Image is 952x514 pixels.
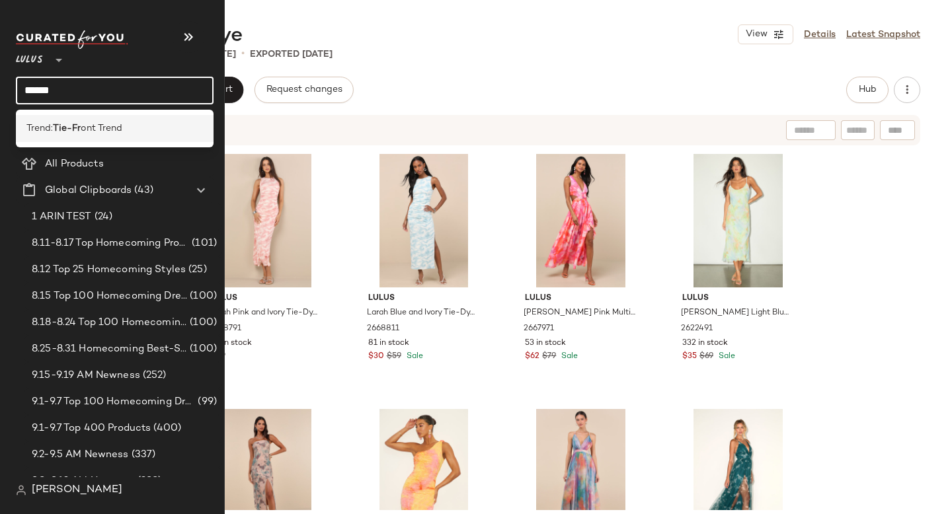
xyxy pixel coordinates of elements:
span: (99) [195,394,217,410]
span: $30 [368,351,384,363]
span: [PERSON_NAME] Pink Multi Floral Lace-Up Midi Dress [524,307,635,319]
span: Sale [404,352,423,361]
span: (24) [92,209,113,225]
span: View [745,29,768,40]
span: ont Trend [81,122,122,135]
span: Larah Pink and Ivory Tie-Dye Textured Knit Ruched Midi Dress [210,307,321,319]
span: Larah Blue and Ivory Tie-Dye Textured Knit Ruched Midi Dress [367,307,479,319]
span: 53 in stock [525,338,566,349]
span: Lulus [368,293,480,305]
span: Sale [716,352,735,361]
img: svg%3e [16,485,26,496]
span: (337) [129,447,156,462]
span: 1 ARIN TEST [32,209,92,225]
span: (100) [187,289,217,304]
span: $35 [682,351,697,363]
span: 8.15 Top 100 Homecoming Dresses [32,289,187,304]
span: 39 in stock [211,338,252,349]
span: $69 [699,351,713,363]
span: Sale [559,352,578,361]
span: 332 in stock [682,338,728,349]
span: Trend: [26,122,53,135]
img: 2668811_02_fullbody.jpg [358,154,491,287]
span: (298) [135,474,162,489]
a: Details [804,28,836,42]
span: Lulus [211,293,323,305]
span: $62 [525,351,539,363]
span: 8.25-8.31 Homecoming Best-Sellers [32,342,187,357]
p: Exported [DATE] [250,48,333,61]
span: 2668811 [367,323,399,335]
span: 8.18-8.24 Top 100 Homecoming Dresses [32,315,187,330]
span: $79 [542,351,556,363]
span: 2622491 [681,323,713,335]
button: View [738,24,793,44]
span: Trend: Tie-Dye [103,22,242,49]
span: (101) [189,236,217,251]
span: [PERSON_NAME] Light Blue Multi Tie-Dye Sleeveless Midi Dress [681,307,793,319]
span: (43) [132,183,153,198]
span: 9.1-9.7 Top 100 Homecoming Dresses [32,394,195,410]
img: 2667971_03_side_2025-06-11.jpg [514,154,647,287]
span: $59 [387,351,401,363]
span: Request changes [266,85,342,95]
span: 9.2-9.5 AM Newness [32,447,129,462]
button: Hub [846,77,889,103]
span: 81 in stock [368,338,409,349]
button: Request changes [255,77,354,103]
span: (252) [140,368,167,383]
span: 9.8-9.12 AM Newness [32,474,135,489]
span: 9.1-9.7 Top 400 Products [32,421,151,436]
span: (100) [187,315,217,330]
span: 8.11-8.17 Top Homecoming Product [32,236,189,251]
span: Lulus [16,45,43,69]
span: Hub [858,85,877,95]
b: Tie-Fr [53,122,81,135]
a: Latest Snapshot [846,28,920,42]
span: 8.12 Top 25 Homecoming Styles [32,262,186,277]
span: All Products [45,157,104,172]
span: Lulus [525,293,637,305]
span: 2667971 [524,323,554,335]
span: 9.15-9.19 AM Newness [32,368,140,383]
span: 2668791 [210,323,241,335]
img: 2622491_2_01_hero_Retakes_2025-06-11.jpg [672,154,805,287]
span: (100) [187,342,217,357]
span: (25) [186,262,207,277]
span: Lulus [682,293,794,305]
img: cfy_white_logo.C9jOOHJF.svg [16,30,128,49]
span: Global Clipboards [45,183,132,198]
span: • [241,46,245,62]
span: (400) [151,421,181,436]
span: [PERSON_NAME] [32,482,122,498]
